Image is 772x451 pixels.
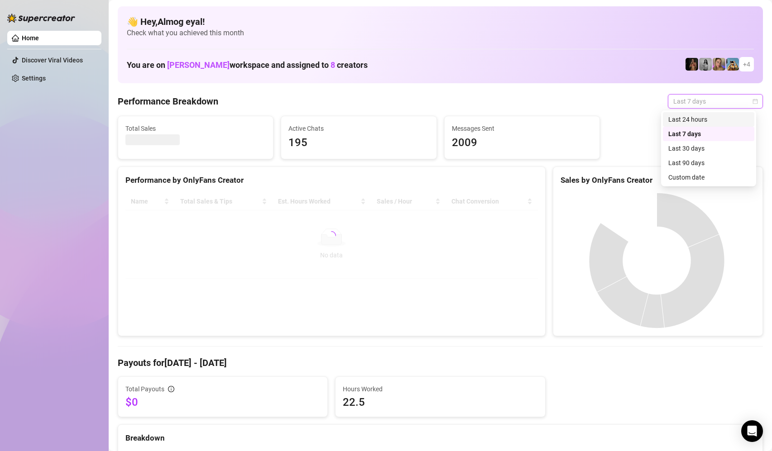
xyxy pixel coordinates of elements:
[127,15,754,28] h4: 👋 Hey, Almog eyal !
[668,158,749,168] div: Last 90 days
[127,60,368,70] h1: You are on workspace and assigned to creators
[673,95,758,108] span: Last 7 days
[668,143,749,153] div: Last 30 days
[125,395,320,409] span: $0
[118,95,218,108] h4: Performance Breakdown
[663,170,754,185] div: Custom date
[7,14,75,23] img: logo-BBDzfeDw.svg
[668,129,749,139] div: Last 7 days
[452,134,592,152] span: 2009
[167,60,230,70] span: [PERSON_NAME]
[741,420,763,442] div: Open Intercom Messenger
[668,114,749,124] div: Last 24 hours
[452,123,592,133] span: Messages Sent
[343,384,537,394] span: Hours Worked
[343,395,537,409] span: 22.5
[125,432,755,444] div: Breakdown
[125,384,164,394] span: Total Payouts
[326,231,336,241] span: loading
[663,127,754,141] div: Last 7 days
[663,156,754,170] div: Last 90 days
[288,123,429,133] span: Active Chats
[561,174,755,186] div: Sales by OnlyFans Creator
[663,141,754,156] div: Last 30 days
[726,58,739,71] img: Babydanix
[331,60,335,70] span: 8
[288,134,429,152] span: 195
[127,28,754,38] span: Check what you achieved this month
[22,75,46,82] a: Settings
[743,59,750,69] span: + 4
[713,58,725,71] img: Cherry
[125,123,266,133] span: Total Sales
[668,172,749,182] div: Custom date
[699,58,712,71] img: A
[663,112,754,127] div: Last 24 hours
[125,174,538,186] div: Performance by OnlyFans Creator
[22,57,83,64] a: Discover Viral Videos
[753,99,758,104] span: calendar
[118,356,763,369] h4: Payouts for [DATE] - [DATE]
[168,386,174,392] span: info-circle
[686,58,698,71] img: the_bohema
[22,34,39,42] a: Home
